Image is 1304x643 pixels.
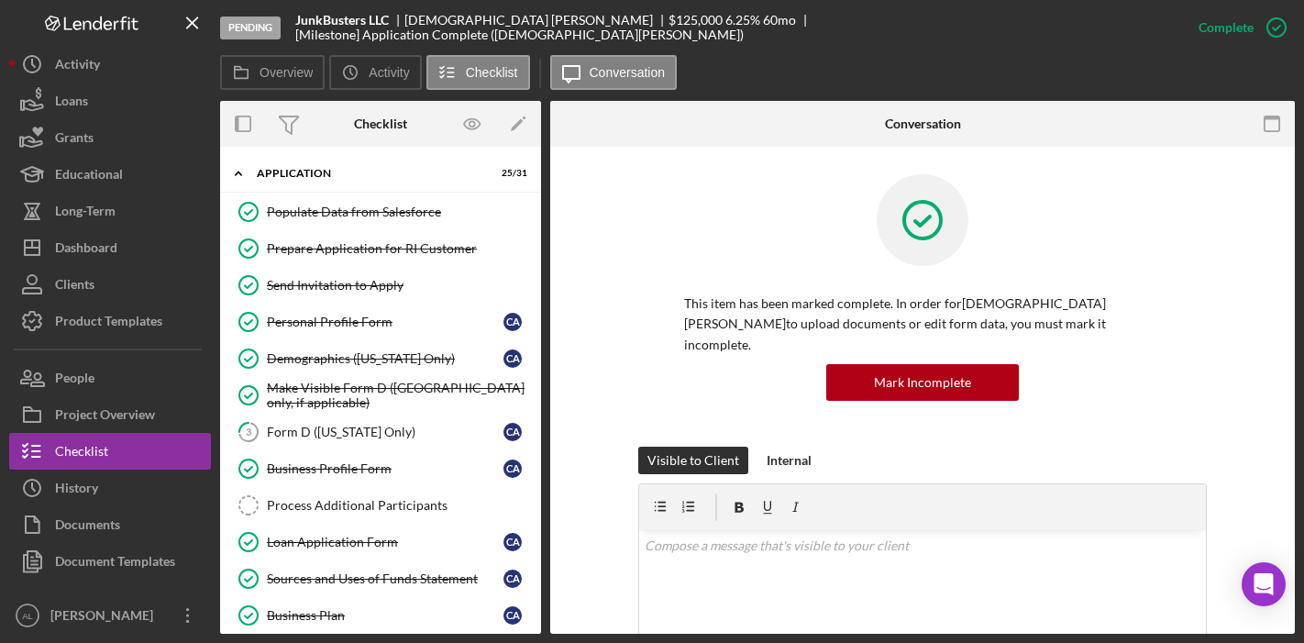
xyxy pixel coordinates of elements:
[647,447,739,474] div: Visible to Client
[9,433,211,470] button: Checklist
[503,606,522,625] div: C A
[55,543,175,584] div: Document Templates
[1180,9,1295,46] button: Complete
[354,116,407,131] div: Checklist
[267,498,531,513] div: Process Additional Participants
[494,168,527,179] div: 25 / 31
[638,447,748,474] button: Visible to Client
[9,229,211,266] button: Dashboard
[55,193,116,234] div: Long-Term
[267,241,531,256] div: Prepare Application for RI Customer
[669,12,723,28] span: $125,000
[295,28,744,42] div: [Milestone] Application Complete ([DEMOGRAPHIC_DATA][PERSON_NAME])
[22,611,33,621] text: AL
[55,229,117,271] div: Dashboard
[267,608,503,623] div: Business Plan
[9,156,211,193] button: Educational
[590,65,666,80] label: Conversation
[503,460,522,478] div: C A
[503,533,522,551] div: C A
[267,351,503,366] div: Demographics ([US_STATE] Only)
[874,364,971,401] div: Mark Incomplete
[267,381,531,410] div: Make Visible Form D ([GEOGRAPHIC_DATA] only, if applicable)
[9,360,211,396] button: People
[9,193,211,229] button: Long-Term
[503,570,522,588] div: C A
[267,278,531,293] div: Send Invitation to Apply
[9,119,211,156] button: Grants
[9,597,211,634] button: AL[PERSON_NAME]
[260,65,313,80] label: Overview
[229,450,532,487] a: Business Profile FormCA
[329,55,421,90] button: Activity
[763,13,796,28] div: 60 mo
[466,65,518,80] label: Checklist
[220,55,325,90] button: Overview
[229,560,532,597] a: Sources and Uses of Funds StatementCA
[757,447,821,474] button: Internal
[9,83,211,119] button: Loans
[229,377,532,414] a: Make Visible Form D ([GEOGRAPHIC_DATA] only, if applicable)
[503,313,522,331] div: C A
[229,194,532,230] a: Populate Data from Salesforce
[267,425,503,439] div: Form D ([US_STATE] Only)
[229,524,532,560] a: Loan Application FormCA
[55,46,100,87] div: Activity
[246,426,251,438] tspan: 3
[55,360,94,401] div: People
[267,315,503,329] div: Personal Profile Form
[55,433,108,474] div: Checklist
[9,46,211,83] button: Activity
[55,506,120,548] div: Documents
[229,304,532,340] a: Personal Profile FormCA
[9,396,211,433] button: Project Overview
[229,487,532,524] a: Process Additional Participants
[9,543,211,580] button: Document Templates
[503,423,522,441] div: C A
[725,13,760,28] div: 6.25 %
[369,65,409,80] label: Activity
[503,349,522,368] div: C A
[229,267,532,304] a: Send Invitation to Apply
[9,266,211,303] button: Clients
[55,83,88,124] div: Loans
[267,205,531,219] div: Populate Data from Salesforce
[404,13,669,28] div: [DEMOGRAPHIC_DATA] [PERSON_NAME]
[55,470,98,511] div: History
[55,303,162,344] div: Product Templates
[550,55,678,90] button: Conversation
[426,55,530,90] button: Checklist
[9,506,211,543] button: Documents
[229,230,532,267] a: Prepare Application for RI Customer
[229,340,532,377] a: Demographics ([US_STATE] Only)CA
[229,414,532,450] a: 3Form D ([US_STATE] Only)CA
[267,461,503,476] div: Business Profile Form
[295,13,389,28] b: JunkBusters LLC
[1242,562,1286,606] div: Open Intercom Messenger
[267,535,503,549] div: Loan Application Form
[1199,9,1254,46] div: Complete
[229,597,532,634] a: Business PlanCA
[9,303,211,339] button: Product Templates
[267,571,503,586] div: Sources and Uses of Funds Statement
[55,396,155,438] div: Project Overview
[55,266,94,307] div: Clients
[46,597,165,638] div: [PERSON_NAME]
[826,364,1019,401] button: Mark Incomplete
[9,470,211,506] button: History
[767,447,812,474] div: Internal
